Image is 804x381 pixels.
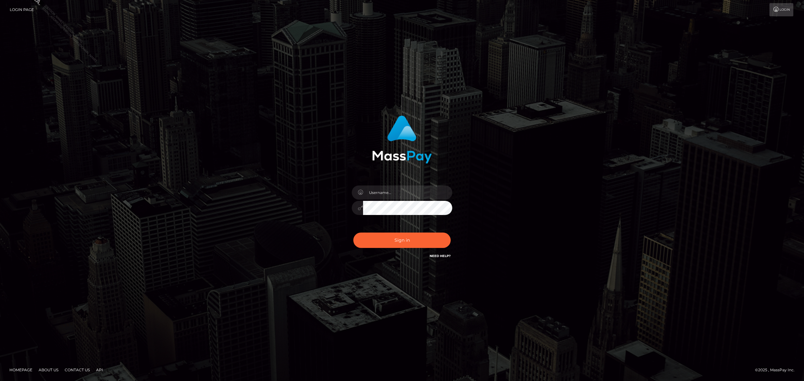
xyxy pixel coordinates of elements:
[769,3,793,16] a: Login
[353,233,451,248] button: Sign in
[372,115,432,164] img: MassPay Login
[10,3,34,16] a: Login Page
[62,365,92,375] a: Contact Us
[7,365,35,375] a: Homepage
[363,185,452,200] input: Username...
[755,367,799,373] div: © 2025 , MassPay Inc.
[94,365,106,375] a: API
[430,254,451,258] a: Need Help?
[36,365,61,375] a: About Us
